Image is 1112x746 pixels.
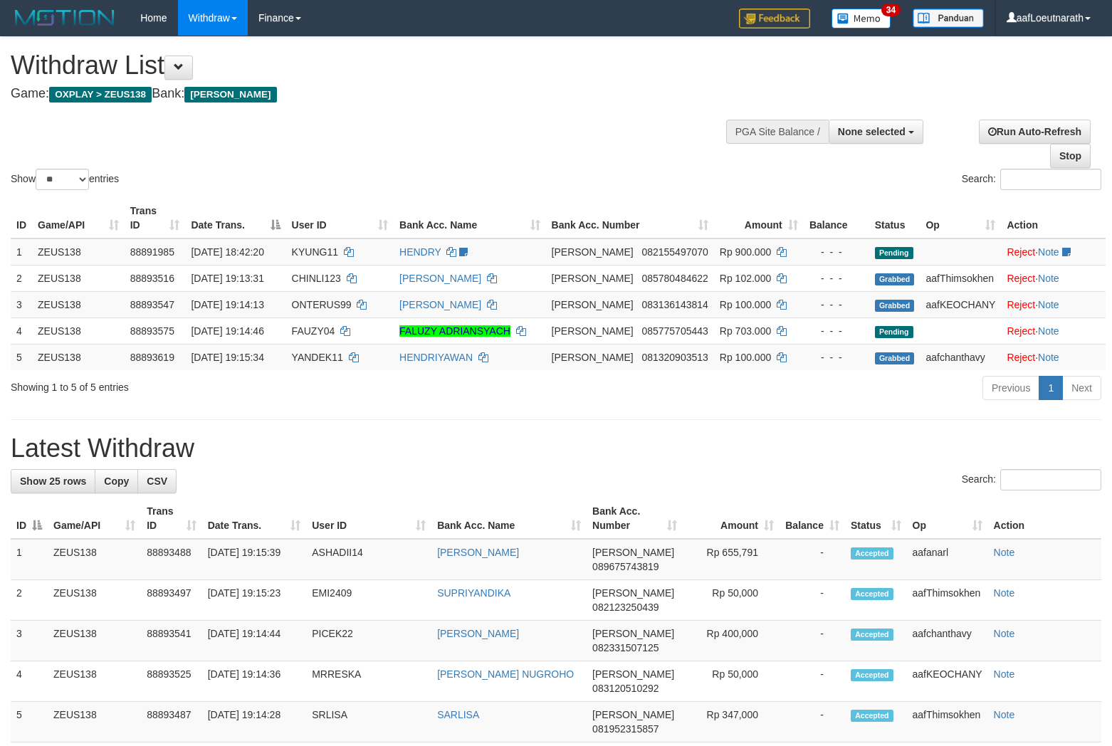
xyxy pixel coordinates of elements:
[592,628,674,639] span: [PERSON_NAME]
[399,246,441,258] a: HENDRY
[11,469,95,493] a: Show 25 rows
[1007,325,1035,337] a: Reject
[130,246,174,258] span: 88891985
[306,621,431,661] td: PICEK22
[191,299,263,310] span: [DATE] 19:14:13
[592,642,659,653] span: Copy 082331507125 to clipboard
[683,498,780,539] th: Amount: activate to sort column ascending
[683,661,780,702] td: Rp 50,000
[130,352,174,363] span: 88893619
[907,661,988,702] td: aafKEOCHANY
[851,629,893,641] span: Accepted
[1007,273,1035,284] a: Reject
[11,498,48,539] th: ID: activate to sort column descending
[552,299,634,310] span: [PERSON_NAME]
[202,621,307,661] td: [DATE] 19:14:44
[780,621,845,661] td: -
[641,299,708,310] span: Copy 083136143814 to clipboard
[809,298,864,312] div: - - -
[11,434,1101,463] h1: Latest Withdraw
[11,580,48,621] td: 2
[1038,325,1059,337] a: Note
[845,498,907,539] th: Status: activate to sort column ascending
[48,580,141,621] td: ZEUS138
[437,587,510,599] a: SUPRIYANDIKA
[720,325,771,337] span: Rp 703.000
[780,580,845,621] td: -
[306,498,431,539] th: User ID: activate to sort column ascending
[48,702,141,742] td: ZEUS138
[979,120,1091,144] a: Run Auto-Refresh
[962,169,1101,190] label: Search:
[714,198,804,238] th: Amount: activate to sort column ascending
[191,246,263,258] span: [DATE] 18:42:20
[641,325,708,337] span: Copy 085775705443 to clipboard
[994,709,1015,720] a: Note
[32,344,125,370] td: ZEUS138
[994,587,1015,599] a: Note
[913,9,984,28] img: panduan.png
[683,580,780,621] td: Rp 50,000
[875,247,913,259] span: Pending
[1050,144,1091,168] a: Stop
[920,265,1001,291] td: aafThimsokhen
[11,702,48,742] td: 5
[48,539,141,580] td: ZEUS138
[11,87,727,101] h4: Game: Bank:
[592,723,659,735] span: Copy 081952315857 to clipboard
[881,4,901,16] span: 34
[875,352,915,364] span: Grabbed
[48,498,141,539] th: Game/API: activate to sort column ascending
[185,198,285,238] th: Date Trans.: activate to sort column descending
[11,317,32,344] td: 4
[130,299,174,310] span: 88893547
[1001,265,1106,291] td: ·
[399,299,481,310] a: [PERSON_NAME]
[32,291,125,317] td: ZEUS138
[11,621,48,661] td: 3
[306,661,431,702] td: MRRESKA
[552,246,634,258] span: [PERSON_NAME]
[875,326,913,338] span: Pending
[592,709,674,720] span: [PERSON_NAME]
[141,702,202,742] td: 88893487
[32,238,125,266] td: ZEUS138
[11,238,32,266] td: 1
[147,476,167,487] span: CSV
[552,325,634,337] span: [PERSON_NAME]
[720,246,771,258] span: Rp 900.000
[780,702,845,742] td: -
[962,469,1101,490] label: Search:
[683,621,780,661] td: Rp 400,000
[994,547,1015,558] a: Note
[1007,352,1035,363] a: Reject
[32,317,125,344] td: ZEUS138
[1062,376,1101,400] a: Next
[809,271,864,285] div: - - -
[11,661,48,702] td: 4
[1038,299,1059,310] a: Note
[202,580,307,621] td: [DATE] 19:15:23
[292,273,341,284] span: CHINLI123
[875,300,915,312] span: Grabbed
[982,376,1039,400] a: Previous
[546,198,714,238] th: Bank Acc. Number: activate to sort column ascending
[907,539,988,580] td: aafanarl
[641,273,708,284] span: Copy 085780484622 to clipboard
[875,273,915,285] span: Grabbed
[437,668,574,680] a: [PERSON_NAME] NUGROHO
[869,198,920,238] th: Status
[720,273,771,284] span: Rp 102.000
[202,498,307,539] th: Date Trans.: activate to sort column ascending
[141,661,202,702] td: 88893525
[920,291,1001,317] td: aafKEOCHANY
[11,198,32,238] th: ID
[988,498,1101,539] th: Action
[399,325,510,337] a: FALUZY ADRIANSYACH
[286,198,394,238] th: User ID: activate to sort column ascending
[437,709,479,720] a: SARLISA
[191,325,263,337] span: [DATE] 19:14:46
[130,273,174,284] span: 88893516
[11,169,119,190] label: Show entries
[780,498,845,539] th: Balance: activate to sort column ascending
